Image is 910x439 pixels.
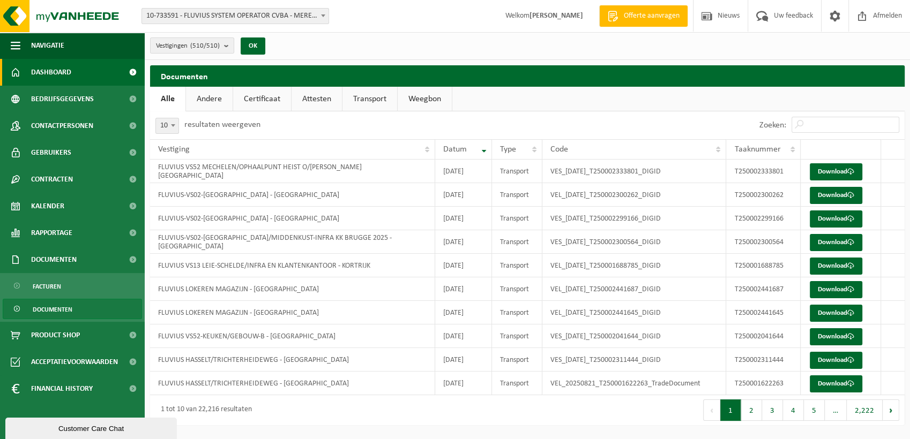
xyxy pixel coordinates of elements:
[31,322,80,349] span: Product Shop
[762,399,783,421] button: 3
[726,254,801,277] td: T250001688785
[726,372,801,395] td: T250001622263
[150,277,435,301] td: FLUVIUS LOKEREN MAGAZIJN - [GEOGRAPHIC_DATA]
[342,87,397,111] a: Transport
[150,37,234,54] button: Vestigingen(510/510)
[542,160,726,183] td: VES_[DATE]_T250002333801_DIGID
[542,324,726,348] td: VES_[DATE]_T250002041644_DIGID
[492,254,542,277] td: Transport
[150,87,185,111] a: Alle
[31,349,118,375] span: Acceptatievoorwaarden
[31,193,64,219] span: Kalender
[150,254,435,277] td: FLUVIUS VS13 LEIE-SCHELDE/INFRA EN KLANTENKANTOOR - KORTRIJK
[726,324,801,348] td: T250002041644
[810,328,862,345] a: Download
[726,183,801,207] td: T250002300262
[31,59,71,86] span: Dashboard
[31,86,94,112] span: Bedrijfsgegevens
[810,305,862,322] a: Download
[726,230,801,254] td: T250002300564
[883,399,899,421] button: Next
[741,399,762,421] button: 2
[529,12,583,20] strong: [PERSON_NAME]
[3,276,142,296] a: Facturen
[810,210,862,228] a: Download
[542,372,726,395] td: VEL_20250821_T250001622263_TradeDocument
[186,87,233,111] a: Andere
[31,32,64,59] span: Navigatie
[810,281,862,298] a: Download
[31,139,71,166] span: Gebruikers
[703,399,720,421] button: Previous
[810,163,862,180] a: Download
[783,399,804,421] button: 4
[435,372,492,395] td: [DATE]
[726,277,801,301] td: T250002441687
[31,246,77,273] span: Documenten
[621,11,682,21] span: Offerte aanvragen
[3,299,142,319] a: Documenten
[492,207,542,230] td: Transport
[435,183,492,207] td: [DATE]
[150,348,435,372] td: FLUVIUS HASSELT/TRICHTERHEIDEWEG - [GEOGRAPHIC_DATA]
[492,277,542,301] td: Transport
[810,352,862,369] a: Download
[435,254,492,277] td: [DATE]
[435,277,492,301] td: [DATE]
[550,145,568,154] span: Code
[435,301,492,324] td: [DATE]
[233,87,291,111] a: Certificaat
[847,399,883,421] button: 2,222
[155,400,252,420] div: 1 tot 10 van 22,216 resultaten
[31,166,73,193] span: Contracten
[810,258,862,275] a: Download
[492,324,542,348] td: Transport
[810,375,862,392] a: Download
[150,65,905,86] h2: Documenten
[33,276,61,297] span: Facturen
[542,254,726,277] td: VEL_[DATE]_T250001688785_DIGID
[31,375,93,402] span: Financial History
[542,230,726,254] td: VES_[DATE]_T250002300564_DIGID
[726,301,801,324] td: T250002441645
[542,207,726,230] td: VES_[DATE]_T250002299166_DIGID
[184,120,260,129] label: resultaten weergeven
[492,183,542,207] td: Transport
[142,9,329,24] span: 10-733591 - FLUVIUS SYSTEM OPERATOR CVBA - MERELBEKE-MELLE
[150,301,435,324] td: FLUVIUS LOKEREN MAGAZIJN - [GEOGRAPHIC_DATA]
[150,372,435,395] td: FLUVIUS HASSELT/TRICHTERHEIDEWEG - [GEOGRAPHIC_DATA]
[158,145,190,154] span: Vestiging
[435,348,492,372] td: [DATE]
[435,207,492,230] td: [DATE]
[150,324,435,348] td: FLUVIUS VS52-KEUKEN/GEBOUW-B - [GEOGRAPHIC_DATA]
[150,160,435,183] td: FLUVIUS VS52 MECHELEN/OPHAALPUNT HEIST O/[PERSON_NAME][GEOGRAPHIC_DATA]
[190,42,220,49] count: (510/510)
[241,37,265,55] button: OK
[5,415,179,439] iframe: chat widget
[292,87,342,111] a: Attesten
[398,87,452,111] a: Weegbon
[492,348,542,372] td: Transport
[542,348,726,372] td: VES_[DATE]_T250002311444_DIGID
[33,299,72,320] span: Documenten
[726,160,801,183] td: T250002333801
[443,145,467,154] span: Datum
[492,230,542,254] td: Transport
[759,121,786,130] label: Zoeken:
[31,112,93,139] span: Contactpersonen
[804,399,825,421] button: 5
[492,372,542,395] td: Transport
[542,301,726,324] td: VEL_[DATE]_T250002441645_DIGID
[542,277,726,301] td: VEL_[DATE]_T250002441687_DIGID
[141,8,329,24] span: 10-733591 - FLUVIUS SYSTEM OPERATOR CVBA - MERELBEKE-MELLE
[150,230,435,254] td: FLUVIUS-VS02-[GEOGRAPHIC_DATA]/MIDDENKUST-INFRA KK BRUGGE 2025 - [GEOGRAPHIC_DATA]
[155,118,179,134] span: 10
[542,183,726,207] td: VEL_[DATE]_T250002300262_DIGID
[492,301,542,324] td: Transport
[435,230,492,254] td: [DATE]
[31,219,72,246] span: Rapportage
[150,207,435,230] td: FLUVIUS-VS02-[GEOGRAPHIC_DATA] - [GEOGRAPHIC_DATA]
[810,187,862,204] a: Download
[156,118,178,133] span: 10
